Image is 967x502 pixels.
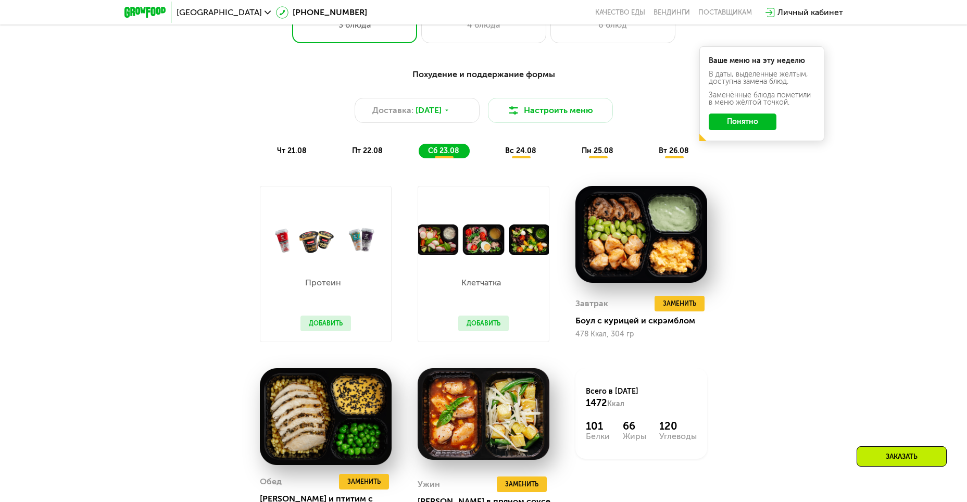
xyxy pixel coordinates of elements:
[432,19,535,31] div: 4 блюда
[709,57,815,65] div: Ваше меню на эту неделю
[277,146,307,155] span: чт 21.08
[586,386,697,409] div: Всего в [DATE]
[698,8,752,17] div: поставщикам
[709,71,815,85] div: В даты, выделенные желтым, доступна замена блюд.
[595,8,645,17] a: Качество еды
[300,316,351,331] button: Добавить
[300,279,346,287] p: Протеин
[586,420,610,432] div: 101
[582,146,613,155] span: пн 25.08
[260,474,282,490] div: Обед
[607,399,624,408] span: Ккал
[659,420,697,432] div: 120
[458,316,509,331] button: Добавить
[505,146,536,155] span: вс 24.08
[857,446,947,467] div: Заказать
[177,8,262,17] span: [GEOGRAPHIC_DATA]
[339,474,389,490] button: Заменить
[175,68,792,81] div: Похудение и поддержание формы
[303,19,406,31] div: 3 блюда
[418,476,440,492] div: Ужин
[654,8,690,17] a: Вендинги
[659,432,697,441] div: Углеводы
[352,146,383,155] span: пт 22.08
[458,279,504,287] p: Клетчатка
[428,146,459,155] span: сб 23.08
[586,432,610,441] div: Белки
[659,146,689,155] span: вт 26.08
[561,19,664,31] div: 6 блюд
[497,476,547,492] button: Заменить
[709,92,815,106] div: Заменённые блюда пометили в меню жёлтой точкой.
[586,397,607,409] span: 1472
[777,6,843,19] div: Личный кабинет
[416,104,442,117] span: [DATE]
[709,114,776,130] button: Понятно
[488,98,613,123] button: Настроить меню
[663,298,696,309] span: Заменить
[623,432,646,441] div: Жиры
[623,420,646,432] div: 66
[505,479,538,490] span: Заменить
[347,476,381,487] span: Заменить
[575,330,707,338] div: 478 Ккал, 304 гр
[276,6,367,19] a: [PHONE_NUMBER]
[655,296,705,311] button: Заменить
[372,104,413,117] span: Доставка:
[575,316,715,326] div: Боул с курицей и скрэмблом
[575,296,608,311] div: Завтрак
